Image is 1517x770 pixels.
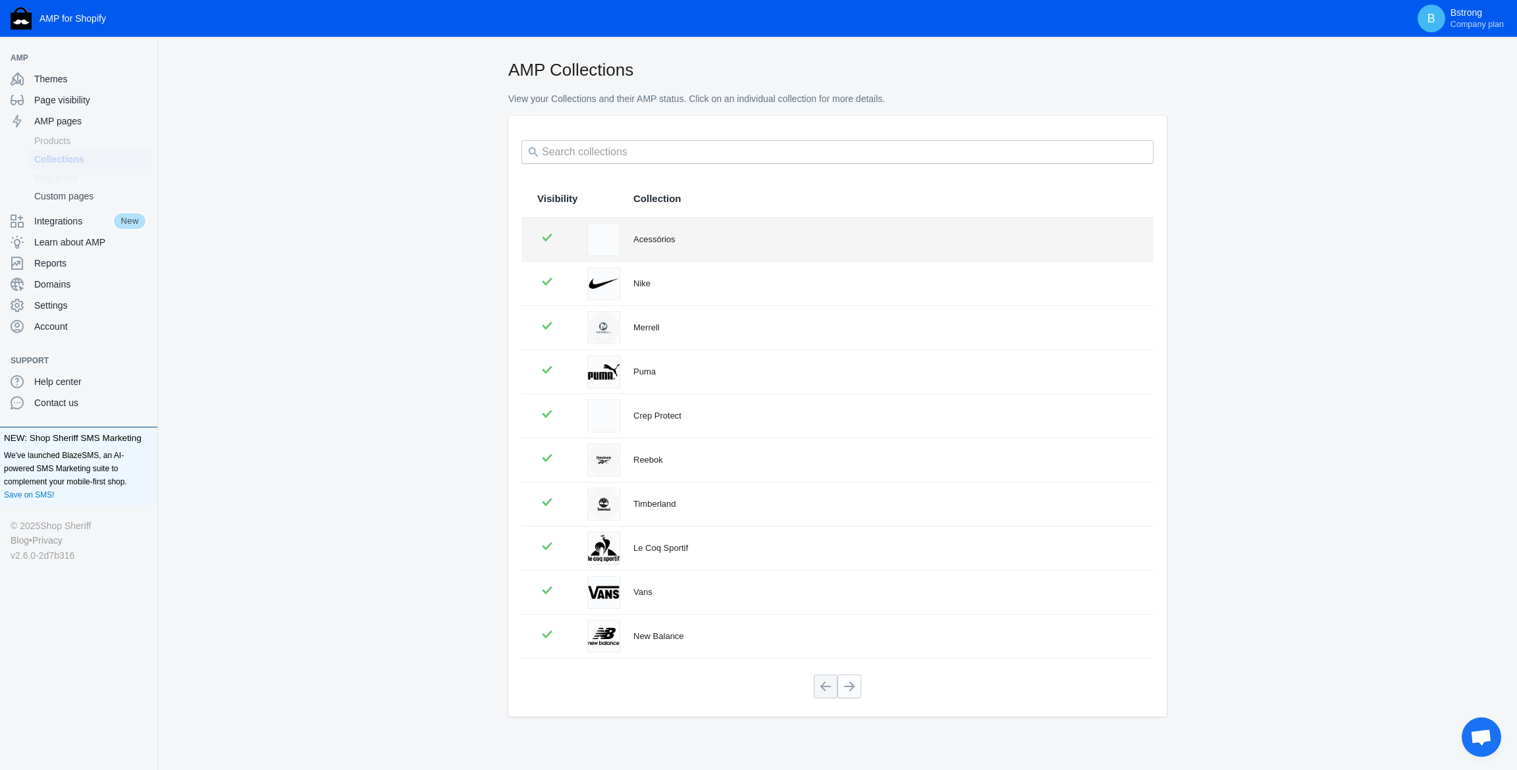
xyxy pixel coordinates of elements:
div: Puma [633,365,1138,378]
img: Shop Sheriff Logo [11,7,32,30]
span: AMP [11,51,134,64]
a: Page visibility [5,90,152,111]
a: Privacy [32,533,63,548]
div: Acessórios [633,233,1138,246]
div: New Balance [633,630,1138,643]
div: Le Coq Sportif [633,542,1138,555]
img: timberland_d4ac5119-e014-4599-9a4d-afddf97f95fe.png [588,488,620,520]
span: Custom pages [34,190,147,203]
a: Learn about AMP [5,232,152,253]
a: Save on SMS! [4,488,55,501]
span: Themes [34,72,147,86]
span: Visibility [537,192,577,205]
span: Products [34,134,147,147]
span: Domains [34,278,147,291]
span: Page visibility [34,93,147,107]
span: AMP pages [34,115,147,128]
span: Reports [34,257,147,270]
span: Contact us [34,396,147,409]
span: AMP for Shopify [40,13,106,24]
span: Account [34,320,147,333]
a: Themes [5,68,152,90]
span: Company plan [1450,19,1504,30]
a: Contact us [5,392,152,413]
a: Blog posts [29,168,152,187]
img: reebok_a510f324-bbdf-4b60-a2a0-adc990021d62.png [588,444,620,476]
a: Settings [5,295,152,316]
a: Domains [5,274,152,295]
p: Bstrong [1450,7,1504,30]
img: nike_b16328e2-cab9-469b-b7b2-a3ee4db2ff79.png [588,268,620,299]
span: Blog posts [34,171,147,184]
div: Timberland [633,498,1138,511]
div: Reebok [633,453,1138,467]
a: AMP pages [5,111,152,132]
img: vans_14cc74fa-5361-40ea-894b-4b462bb2f80b.png [588,577,620,608]
a: Blog [11,533,29,548]
div: v2.6.0-2d7b316 [11,548,147,563]
a: Products [29,132,152,150]
h2: AMP Collections [508,58,1167,82]
a: Account [5,316,152,337]
span: Collections [34,153,147,166]
img: le-coq-sportif_9efc44a1-6609-41cf-bffb-66c4fb90cf94.png [588,532,620,564]
a: Shop Sheriff [40,519,91,533]
a: Collections [29,150,152,168]
a: IntegrationsNew [5,211,152,232]
div: © 2025 [11,519,147,533]
div: • [11,533,147,548]
span: Support [11,354,134,367]
span: New [113,212,147,230]
span: Settings [34,299,147,312]
img: puma_2a242b0e-b892-49fd-8b86-75fcf795fbd5.png [588,356,620,388]
div: Nike [633,277,1138,290]
span: Integrations [34,215,113,228]
a: Reports [5,253,152,274]
span: Help center [34,375,147,388]
button: Add a sales channel [134,55,155,61]
span: Collection [633,192,681,205]
div: Vans [633,586,1138,599]
div: Conversa aberta [1462,717,1501,757]
p: View your Collections and their AMP status. Click on an individual collection for more details. [508,93,1167,106]
div: Crep Protect [633,409,1138,423]
span: Learn about AMP [34,236,147,249]
img: merrell_f1962136-94c6-4f68-83c8-a2b6f8b299db.png [588,312,620,344]
img: new-balance_d82d62fc-ab45-4e97-99c5-7b9d6721f1b7.png [588,621,620,652]
span: B [1425,12,1438,25]
input: Search collections [521,140,1154,164]
div: Merrell [633,321,1138,334]
button: Add a sales channel [134,358,155,363]
a: Custom pages [29,187,152,205]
